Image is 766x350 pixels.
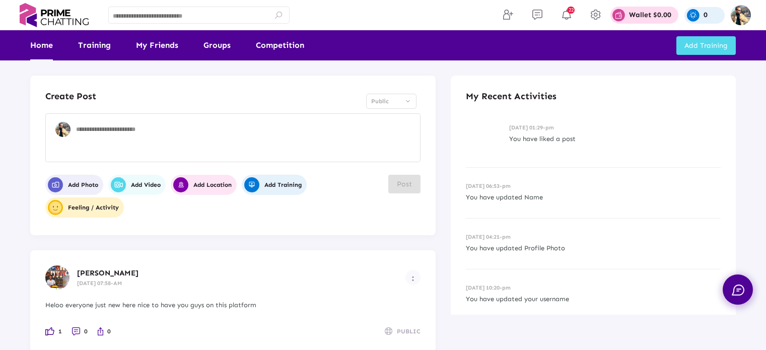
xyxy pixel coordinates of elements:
[55,122,71,137] img: user-profile
[466,285,721,291] h6: [DATE] 10:20-pm
[107,326,111,337] span: 0
[405,270,421,285] button: Example icon-button with a menu
[108,175,166,195] button: Add Video
[397,326,421,337] span: PUBLIC
[98,327,103,335] img: like
[242,175,307,195] button: Add Training
[466,234,721,240] h6: [DATE] 04:21-pm
[48,200,119,215] span: Feeling / Activity
[684,41,728,50] span: Add Training
[509,133,721,145] p: You have liked a post
[45,175,103,195] button: Add Photo
[30,30,53,60] a: Home
[388,175,421,193] button: Post
[45,300,421,311] div: Heloo everyone just new here nice to have you guys on this platform
[704,12,708,19] p: 0
[78,30,111,60] a: Training
[77,268,138,277] span: [PERSON_NAME]
[111,177,161,192] span: Add Video
[466,294,721,305] p: You have updated your username
[45,197,124,218] button: user-profileFeeling / Activity
[173,177,232,192] span: Add Location
[136,30,178,60] a: My Friends
[203,30,231,60] a: Groups
[466,91,721,102] h4: My Recent Activities
[466,192,721,203] p: You have updated Name
[366,94,416,109] mat-select: Select Privacy
[509,124,721,131] h6: [DATE] 01:29-pm
[171,175,237,195] button: Add Location
[45,91,96,102] h4: Create Post
[397,180,412,188] span: Post
[731,5,751,25] img: img
[466,243,721,254] p: You have updated Profile Photo
[58,326,62,337] span: 1
[48,177,98,192] span: Add Photo
[256,30,304,60] a: Competition
[371,98,389,105] span: Public
[49,201,61,214] img: user-profile
[15,3,93,27] img: logo
[45,265,69,290] img: user-profile
[244,177,302,192] span: Add Training
[567,7,575,14] span: 22
[676,36,736,55] button: Add Training
[466,183,721,189] h6: [DATE] 06:53-pm
[732,285,744,296] img: chat.svg
[77,280,405,287] h6: [DATE] 07:58-AM
[479,131,487,138] img: like
[45,327,54,335] img: like
[412,276,414,281] img: more
[629,12,671,19] p: Wallet $0.00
